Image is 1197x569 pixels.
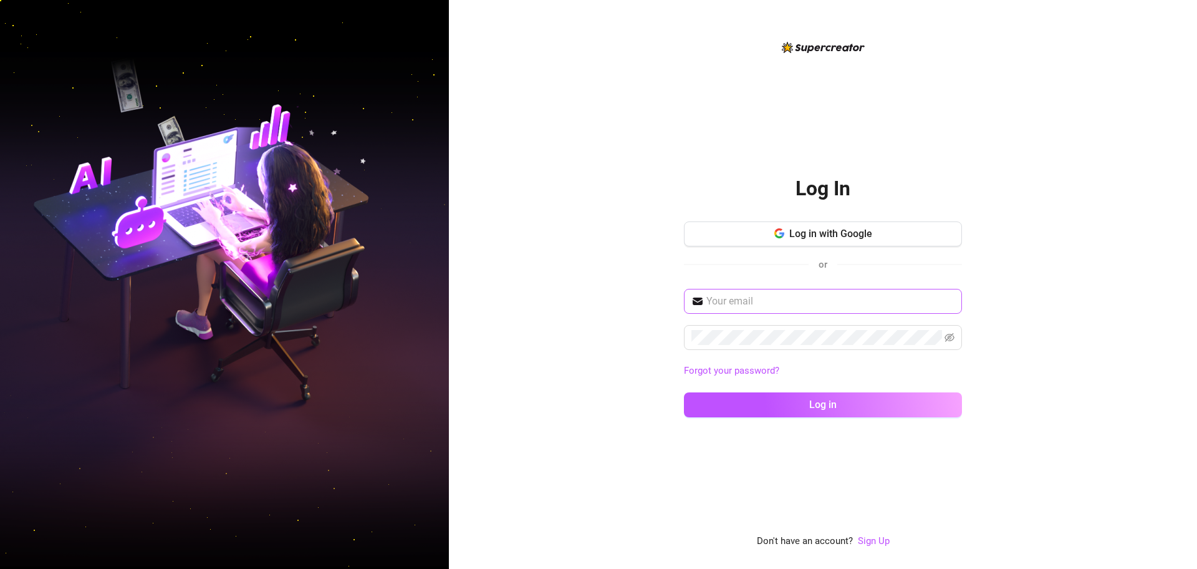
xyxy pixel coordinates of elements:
a: Sign Up [858,535,890,547]
a: Forgot your password? [684,364,962,379]
span: or [819,259,827,270]
span: Log in with Google [789,228,872,240]
input: Your email [706,294,954,309]
button: Log in with Google [684,221,962,246]
span: Log in [809,399,837,411]
h2: Log In [796,176,850,202]
span: eye-invisible [945,333,954,343]
a: Sign Up [858,534,890,549]
button: Log in [684,392,962,417]
img: logo-BBDzfeDw.svg [782,42,865,53]
a: Forgot your password? [684,365,779,376]
span: Don't have an account? [757,534,853,549]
